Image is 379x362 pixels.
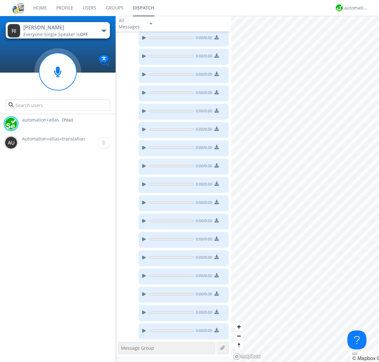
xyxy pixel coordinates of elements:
[214,145,219,149] img: download media button
[23,31,94,38] div: Everyone ·
[194,310,212,317] span: 0:00 / 0:00
[352,356,375,361] a: Mapbox
[214,200,219,204] img: download media button
[194,218,212,225] span: 0:00 / 0:00
[347,330,366,349] iframe: Toggle Customer Support
[214,310,219,314] img: download media button
[194,291,212,298] span: 0:00 / 0:00
[22,136,85,142] span: Automation+atlas+translation
[194,127,212,134] span: 0:00 / 0:00
[336,4,343,11] img: d2d01cd9b4174d08988066c6d424eccd
[13,2,24,14] img: cddb5a64eb264b2086981ab96f4c1ba7
[214,127,219,131] img: download media button
[6,22,110,39] button: [PERSON_NAME]Everyone·Single Speaker isOFF
[194,90,212,97] span: 0:00 / 0:00
[80,31,88,37] span: OFF
[214,328,219,332] img: download media button
[6,99,110,111] input: Search users
[194,53,212,60] span: 0:00 / 0:00
[194,163,212,170] span: 0:00 / 0:00
[8,24,20,38] img: 373638.png
[234,332,244,341] span: Zoom out
[194,200,212,207] span: 0:00 / 0:00
[44,31,88,37] span: Single Speaker is
[194,328,212,335] span: 0:00 / 0:00
[119,17,144,30] div: All Messages
[194,236,212,243] span: 0:00 / 0:00
[214,90,219,94] img: download media button
[194,181,212,188] span: 0:00 / 0:00
[214,181,219,186] img: download media button
[5,136,17,149] img: 373638.png
[194,255,212,262] span: 0:00 / 0:00
[344,5,368,11] div: automation+atlas
[214,35,219,39] img: download media button
[214,218,219,223] img: download media button
[22,117,59,123] span: automation+atlas
[194,72,212,79] span: 0:00 / 0:00
[194,108,212,115] span: 0:00 / 0:00
[99,55,110,66] img: Translation enabled
[23,24,94,31] div: [PERSON_NAME]
[5,117,17,130] img: d2d01cd9b4174d08988066c6d424eccd
[214,291,219,296] img: download media button
[234,341,244,350] span: Reset bearing to north
[234,322,244,331] button: Zoom in
[150,23,152,25] img: caret-down-sm.svg
[234,331,244,341] button: Zoom out
[214,236,219,241] img: download media button
[214,273,219,277] img: download media button
[214,108,219,113] img: download media button
[352,353,357,355] button: Toggle attribution
[234,341,244,350] button: Reset bearing to north
[194,145,212,152] span: 0:00 / 0:00
[194,273,212,280] span: 0:00 / 0:00
[214,163,219,168] img: download media button
[233,353,261,360] a: Mapbox logo
[194,35,212,42] span: 0:00 / 0:00
[62,117,73,123] div: (You)
[214,72,219,76] img: download media button
[214,255,219,259] img: download media button
[214,53,219,58] img: download media button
